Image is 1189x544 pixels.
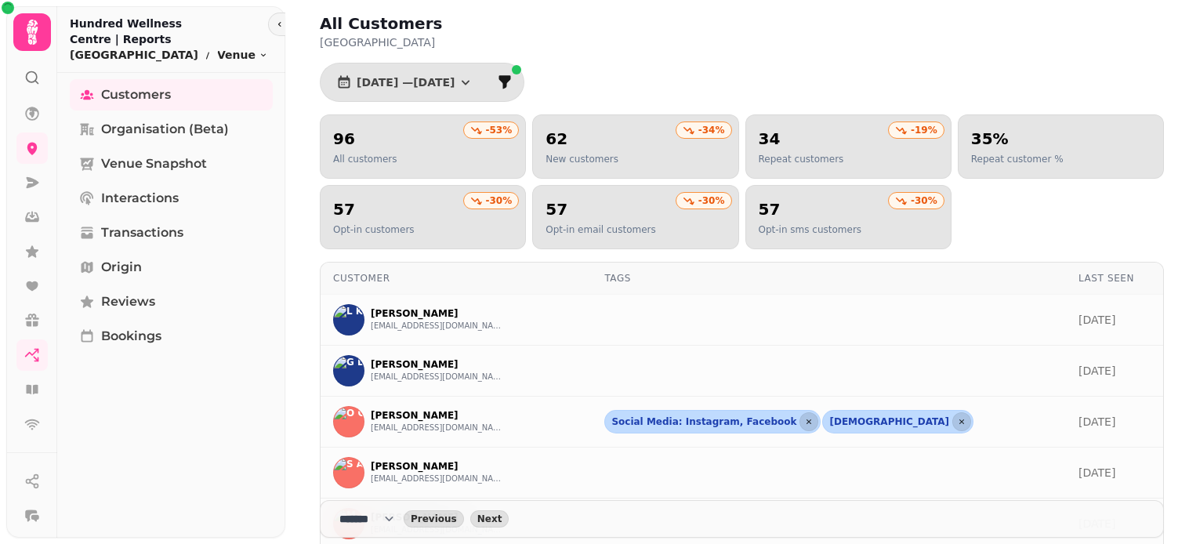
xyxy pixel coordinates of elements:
[546,128,618,150] h2: 62
[70,16,268,47] h2: Hundred Wellness Centre | Reports
[1078,272,1151,285] div: Last Seen
[486,124,513,136] p: -53 %
[911,124,937,136] p: -19 %
[334,356,364,386] img: G D
[1078,364,1115,377] a: [DATE]
[333,198,415,220] h2: 57
[371,422,504,434] button: [EMAIL_ADDRESS][DOMAIN_NAME]
[470,510,509,528] button: next
[70,47,268,63] nav: breadcrumb
[101,292,155,311] span: Reviews
[101,120,229,139] span: Organisation (beta)
[70,79,273,111] a: Customers
[371,307,504,320] p: [PERSON_NAME]
[604,272,1053,285] div: Tags
[759,223,862,236] p: Opt-in sms customers
[971,153,1064,165] p: Repeat customer %
[70,321,273,352] a: Bookings
[759,128,844,150] h2: 34
[486,194,513,207] p: -30 %
[333,223,415,236] p: Opt-in customers
[324,67,486,98] button: [DATE] —[DATE]
[334,305,364,335] img: L K
[477,514,502,524] span: Next
[101,223,183,242] span: Transactions
[333,153,397,165] p: All customers
[70,286,273,317] a: Reviews
[70,252,273,283] a: Origin
[101,189,179,208] span: Interactions
[70,217,273,248] a: Transactions
[1078,466,1115,479] a: [DATE]
[101,85,171,104] span: Customers
[320,34,721,50] p: [GEOGRAPHIC_DATA]
[101,258,142,277] span: Origin
[546,198,656,220] h2: 57
[759,198,862,220] h2: 57
[70,148,273,180] a: Venue Snapshot
[57,73,285,538] nav: Tabs
[698,124,725,136] p: -34 %
[334,458,364,488] img: S A
[70,47,198,63] p: [GEOGRAPHIC_DATA]
[971,128,1064,150] h2: 35%
[320,13,621,34] h2: All Customers
[70,114,273,145] a: Organisation (beta)
[698,194,725,207] p: -30 %
[320,500,1164,538] nav: Pagination
[489,67,520,98] button: filter
[759,153,844,165] p: Repeat customers
[333,128,397,150] h2: 96
[333,272,579,285] div: Customer
[70,183,273,214] a: Interactions
[829,415,949,428] span: [DEMOGRAPHIC_DATA]
[357,77,455,88] span: [DATE] — [DATE]
[404,510,464,528] button: back
[911,194,937,207] p: -30 %
[546,153,618,165] p: New customers
[371,473,504,485] button: [EMAIL_ADDRESS][DOMAIN_NAME]
[371,409,504,422] p: [PERSON_NAME]
[1078,415,1115,428] a: [DATE]
[411,514,457,524] span: Previous
[546,223,656,236] p: Opt-in email customers
[1078,314,1115,326] a: [DATE]
[371,320,504,332] button: [EMAIL_ADDRESS][DOMAIN_NAME]
[334,407,364,437] img: O C
[217,47,268,63] button: Venue
[611,415,796,428] span: Social Media: Instagram, Facebook
[371,358,504,371] p: [PERSON_NAME]
[371,371,504,383] button: [EMAIL_ADDRESS][DOMAIN_NAME]
[371,460,504,473] p: [PERSON_NAME]
[101,327,161,346] span: Bookings
[101,154,207,173] span: Venue Snapshot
